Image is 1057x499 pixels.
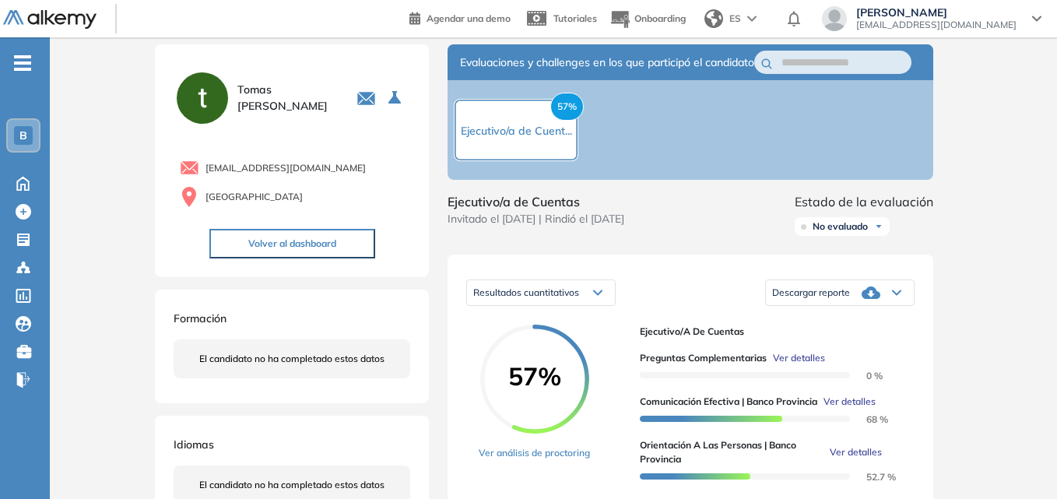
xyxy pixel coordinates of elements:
[830,445,882,459] span: Ver detalles
[3,10,97,30] img: Logo
[795,192,933,211] span: Estado de la evaluación
[640,438,823,466] span: Orientación a las personas | Banco Provincia
[199,352,385,366] span: El candidato no ha completado estos datos
[473,286,579,298] span: Resultados cuantitativos
[461,124,572,138] span: Ejecutivo/a de Cuent...
[813,220,868,233] span: No evaluado
[848,370,883,381] span: 0 %
[205,190,303,204] span: [GEOGRAPHIC_DATA]
[479,446,590,460] a: Ver análisis de proctoring
[553,12,597,24] span: Tutoriales
[448,211,624,227] span: Invitado el [DATE] | Rindió el [DATE]
[817,395,876,409] button: Ver detalles
[382,84,410,112] button: Seleccione la evaluación activa
[747,16,757,22] img: arrow
[205,161,366,175] span: [EMAIL_ADDRESS][DOMAIN_NAME]
[979,424,1057,499] iframe: Chat Widget
[979,424,1057,499] div: Widget de chat
[640,351,767,365] span: Preguntas complementarias
[767,351,825,365] button: Ver detalles
[460,54,754,71] span: Evaluaciones y challenges en los que participó el candidato
[174,311,226,325] span: Formación
[209,229,375,258] button: Volver al dashboard
[448,192,624,211] span: Ejecutivo/a de Cuentas
[427,12,511,24] span: Agendar una demo
[640,325,902,339] span: Ejecutivo/a de Cuentas
[237,82,338,114] span: tomas [PERSON_NAME]
[640,395,817,409] span: Comunicación efectiva | Banco Provincia
[174,438,214,452] span: Idiomas
[480,364,589,388] span: 57%
[174,69,231,127] img: PROFILE_MENU_LOGO_USER
[848,413,888,425] span: 68 %
[874,222,883,231] img: Ícono de flecha
[856,19,1017,31] span: [EMAIL_ADDRESS][DOMAIN_NAME]
[550,93,584,121] span: 57%
[772,286,850,299] span: Descargar reporte
[856,6,1017,19] span: [PERSON_NAME]
[409,8,511,26] a: Agendar una demo
[823,395,876,409] span: Ver detalles
[609,2,686,36] button: Onboarding
[704,9,723,28] img: world
[19,129,27,142] span: B
[848,471,896,483] span: 52.7 %
[199,478,385,492] span: El candidato no ha completado estos datos
[634,12,686,24] span: Onboarding
[773,351,825,365] span: Ver detalles
[823,445,882,459] button: Ver detalles
[729,12,741,26] span: ES
[14,61,31,65] i: -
